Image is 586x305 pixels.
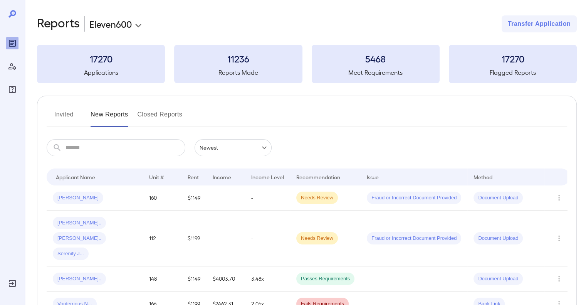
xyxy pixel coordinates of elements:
[449,52,577,65] h3: 17270
[188,172,200,182] div: Rent
[138,108,183,127] button: Closed Reports
[6,277,18,290] div: Log Out
[367,194,461,202] span: Fraud or Incorrect Document Provided
[449,68,577,77] h5: Flagged Reports
[245,211,290,266] td: -
[474,172,492,182] div: Method
[143,266,181,292] td: 148
[195,139,272,156] div: Newest
[37,68,165,77] h5: Applications
[91,108,128,127] button: New Reports
[143,211,181,266] td: 112
[312,52,440,65] h3: 5468
[367,235,461,242] span: Fraud or Incorrect Document Provided
[474,194,523,202] span: Document Upload
[245,185,290,211] td: -
[53,275,106,283] span: [PERSON_NAME]..
[53,219,106,227] span: [PERSON_NAME]..
[37,15,80,32] h2: Reports
[553,273,565,285] button: Row Actions
[56,172,95,182] div: Applicant Name
[296,194,338,202] span: Needs Review
[37,45,577,83] summary: 17270Applications11236Reports Made5468Meet Requirements17270Flagged Reports
[553,232,565,244] button: Row Actions
[47,108,81,127] button: Invited
[6,60,18,72] div: Manage Users
[174,52,302,65] h3: 11236
[474,275,523,283] span: Document Upload
[251,172,284,182] div: Income Level
[53,235,106,242] span: [PERSON_NAME]..
[53,250,89,258] span: Serenity J...
[149,172,164,182] div: Unit #
[245,266,290,292] td: 3.48x
[553,192,565,204] button: Row Actions
[6,37,18,49] div: Reports
[181,211,207,266] td: $1199
[312,68,440,77] h5: Meet Requirements
[502,15,577,32] button: Transfer Application
[367,172,379,182] div: Issue
[296,275,354,283] span: Passes Requirements
[181,266,207,292] td: $1149
[53,194,103,202] span: [PERSON_NAME]
[6,83,18,96] div: FAQ
[213,172,231,182] div: Income
[89,18,132,30] p: Eleven600
[296,235,338,242] span: Needs Review
[174,68,302,77] h5: Reports Made
[474,235,523,242] span: Document Upload
[207,266,245,292] td: $4003.70
[181,185,207,211] td: $1149
[37,52,165,65] h3: 17270
[296,172,340,182] div: Recommendation
[143,185,181,211] td: 160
